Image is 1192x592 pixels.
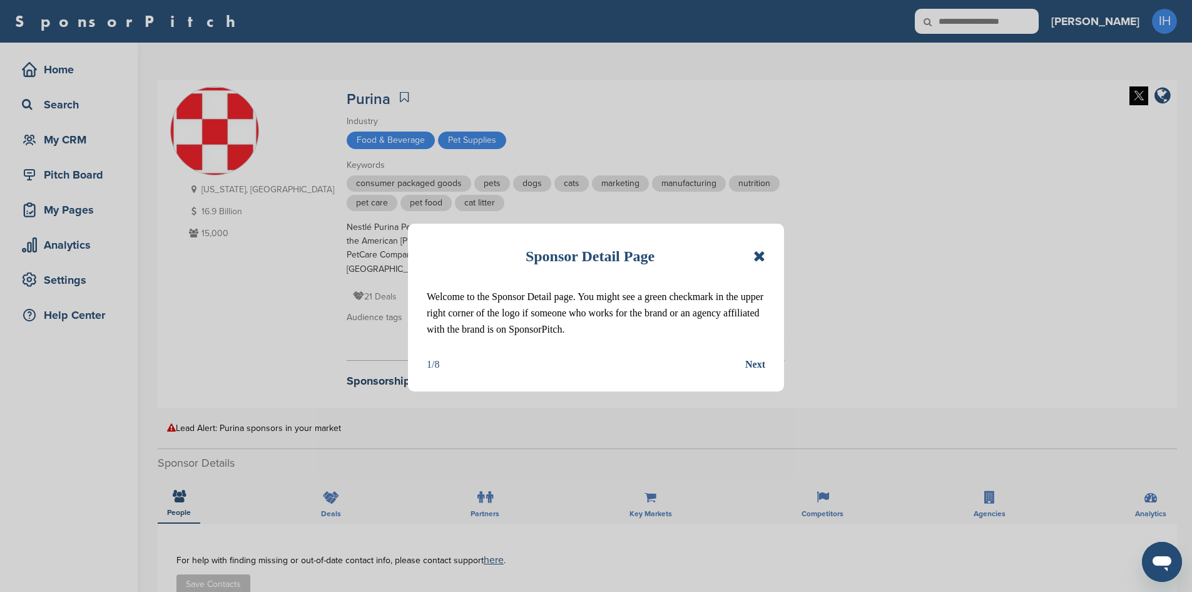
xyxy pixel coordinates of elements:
iframe: Button to launch messaging window [1142,542,1182,582]
div: 1/8 [427,356,439,373]
h1: Sponsor Detail Page [526,242,655,270]
p: Welcome to the Sponsor Detail page. You might see a green checkmark in the upper right corner of ... [427,289,765,338]
button: Next [745,356,765,373]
